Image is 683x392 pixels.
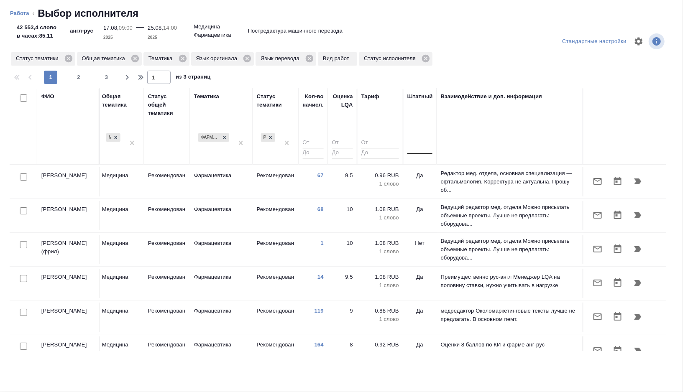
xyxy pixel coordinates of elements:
[588,239,608,259] button: Отправить предложение о работе
[98,303,144,332] td: Медицина
[72,71,85,84] button: 2
[10,10,29,16] a: Работа
[628,171,648,191] button: Продолжить
[628,273,648,293] button: Продолжить
[194,171,248,180] p: Фармацевтика
[403,167,437,196] td: Да
[560,35,629,48] div: split button
[253,235,299,264] td: Рекомендован
[98,336,144,366] td: Медицина
[176,72,211,84] span: из 3 страниц
[403,336,437,366] td: Да
[361,341,399,349] p: 0.92 RUB
[441,237,579,262] p: Ведущий редактор мед. отдела Можно присылать объемные проекты. Лучше не предлагать: оборудова...
[20,275,27,282] input: Выбери исполнителей, чтобы отправить приглашение на работу
[361,171,399,180] p: 0.96 RUB
[37,269,100,298] td: [PERSON_NAME]
[37,303,100,332] td: [PERSON_NAME]
[98,167,144,196] td: Медицина
[403,201,437,230] td: Да
[441,273,579,290] p: Преимущественно рус-англ Менеджер LQA на половину ставки, нужно учитывать в нагрузке
[37,201,100,230] td: [PERSON_NAME]
[261,133,266,142] div: Рекомендован
[403,235,437,264] td: Нет
[77,52,142,66] div: Общая тематика
[332,148,353,158] input: До
[198,133,220,142] div: Фармацевтика
[148,92,186,117] div: Статус общей тематики
[119,25,133,31] p: 09:00
[328,235,357,264] td: 10
[20,309,27,316] input: Выбери исполнителей, чтобы отправить приглашение на работу
[38,7,138,20] h2: Выбор исполнителя
[253,303,299,332] td: Рекомендован
[361,180,399,188] p: 1 слово
[328,303,357,332] td: 9
[407,92,433,101] div: Штатный
[253,201,299,230] td: Рекомендован
[303,92,324,109] div: Кол-во начисл.
[144,201,190,230] td: Рекомендован
[253,167,299,196] td: Рекомендован
[317,172,324,178] a: 67
[328,201,357,230] td: 10
[17,23,56,32] p: 42 553,4 слово
[608,307,628,327] button: Открыть календарь загрузки
[105,132,121,143] div: Медицина
[37,167,100,196] td: [PERSON_NAME]
[37,235,100,264] td: [PERSON_NAME] (фрил)
[41,92,54,101] div: ФИО
[361,205,399,214] p: 1.08 RUB
[261,54,302,63] p: Язык перевода
[253,336,299,366] td: Рекомендован
[608,171,628,191] button: Открыть календарь загрузки
[194,307,248,315] p: Фармацевтика
[361,92,379,101] div: Тариф
[441,92,542,101] div: Взаимодействие и доп. информация
[441,203,579,228] p: Ведущий редактор мед. отдела Можно присылать объемные проекты. Лучше не предлагать: оборудова...
[361,281,399,290] p: 1 слово
[303,148,324,158] input: До
[136,20,144,42] div: —
[332,138,353,148] input: От
[361,273,399,281] p: 1.08 RUB
[194,23,220,31] p: Медицина
[588,307,608,327] button: Отправить предложение о работе
[441,307,579,323] p: медредактор Околомаркетинговые тексты лучше не предлагать. В основном пемт.
[628,307,648,327] button: Продолжить
[649,33,666,49] span: Посмотреть информацию
[441,169,579,194] p: Редактор мед. отдела, основная специализация — офтальмология. Корректура не актуальна. Прошу об...
[608,273,628,293] button: Открыть календарь загрузки
[588,171,608,191] button: Отправить предложение о работе
[260,132,276,143] div: Рекомендован
[98,269,144,298] td: Медицина
[196,54,240,63] p: Язык оригинала
[11,52,75,66] div: Статус тематики
[33,9,34,18] li: ‹
[144,235,190,264] td: Рекомендован
[328,167,357,196] td: 9.5
[148,54,176,63] p: Тематика
[323,54,352,63] p: Вид работ
[588,205,608,225] button: Отправить предложение о работе
[361,239,399,247] p: 1.08 RUB
[629,31,649,51] span: Настроить таблицу
[588,341,608,361] button: Отправить предложение о работе
[361,349,399,357] p: 1 слово
[628,341,648,361] button: Продолжить
[361,307,399,315] p: 0.88 RUB
[20,207,27,214] input: Выбери исполнителей, чтобы отправить приглашение на работу
[191,52,254,66] div: Язык оригинала
[103,25,119,31] p: 17.08,
[257,92,294,109] div: Статус тематики
[194,341,248,349] p: Фармацевтика
[361,247,399,256] p: 1 слово
[361,315,399,323] p: 1 слово
[106,133,111,142] div: Медицина
[144,303,190,332] td: Рекомендован
[20,173,27,181] input: Выбери исполнителей, чтобы отправить приглашение на работу
[359,52,432,66] div: Статус исполнителя
[248,27,343,35] p: Постредактура машинного перевода
[315,308,324,314] a: 119
[102,92,140,109] div: Общая тематика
